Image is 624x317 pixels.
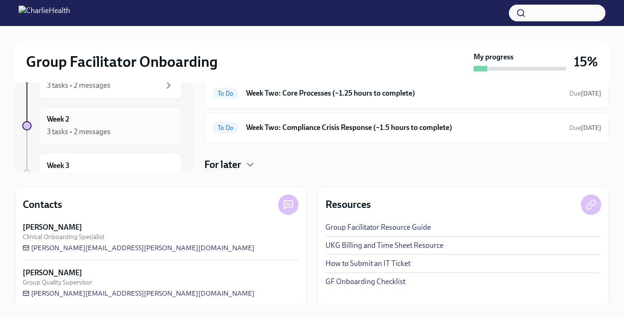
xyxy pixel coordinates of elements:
span: Due [569,124,601,132]
strong: [PERSON_NAME] [23,268,82,278]
h6: Week Two: Core Processes (~1.25 hours to complete) [246,88,562,98]
div: For later [204,158,609,172]
h6: Week 2 [47,114,69,124]
strong: [PERSON_NAME] [23,222,82,233]
h3: 15% [574,53,598,70]
h2: Group Facilitator Onboarding [26,52,218,71]
span: September 16th, 2025 10:00 [569,123,601,132]
a: [PERSON_NAME][EMAIL_ADDRESS][PERSON_NAME][DOMAIN_NAME] [23,243,254,252]
span: To Do [212,90,239,97]
a: Week 23 tasks • 2 messages [22,106,182,145]
h4: For later [204,158,241,172]
img: CharlieHealth [19,6,70,20]
strong: [DATE] [581,124,601,132]
a: GF Onboarding Checklist [325,277,405,287]
a: To DoWeek Two: Core Processes (~1.25 hours to complete)Due[DATE] [212,86,601,101]
a: How to Submit an IT Ticket [325,259,410,269]
span: Due [569,90,601,97]
span: To Do [212,124,239,131]
a: Week 3 [22,153,182,192]
a: To DoWeek Two: Compliance Crisis Response (~1.5 hours to complete)Due[DATE] [212,120,601,135]
span: Group Quality Supervisor [23,278,92,287]
div: 3 tasks • 2 messages [47,127,110,137]
h6: Week Two: Compliance Crisis Response (~1.5 hours to complete) [246,123,562,133]
span: September 16th, 2025 10:00 [569,89,601,98]
span: Clinical Onboarding Specialist [23,233,104,241]
strong: [DATE] [581,90,601,97]
a: UKG Billing and Time Sheet Resource [325,240,443,251]
h4: Resources [325,198,371,212]
h4: Contacts [23,198,62,212]
h6: Week 3 [47,161,70,171]
a: [PERSON_NAME][EMAIL_ADDRESS][PERSON_NAME][DOMAIN_NAME] [23,289,254,298]
strong: My progress [474,52,513,62]
a: Group Facilitator Resource Guide [325,222,431,233]
div: 3 tasks • 2 messages [47,80,110,91]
